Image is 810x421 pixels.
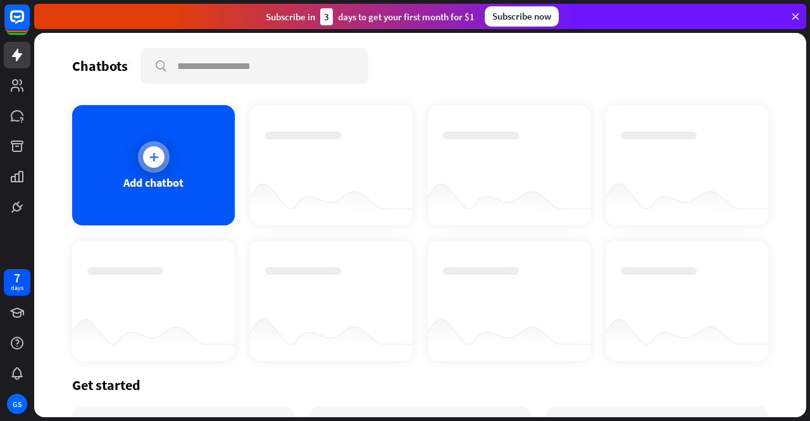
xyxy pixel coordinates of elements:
div: Subscribe in days to get your first month for $1 [266,8,475,25]
a: 7 days [4,269,30,296]
div: Chatbots [72,57,128,75]
button: Open LiveChat chat widget [10,5,48,43]
div: Subscribe now [485,6,559,27]
div: GS [7,394,27,414]
div: Add chatbot [123,175,184,190]
div: 3 [320,8,333,25]
div: Get started [72,376,768,394]
div: days [11,284,23,292]
div: 7 [14,272,20,284]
